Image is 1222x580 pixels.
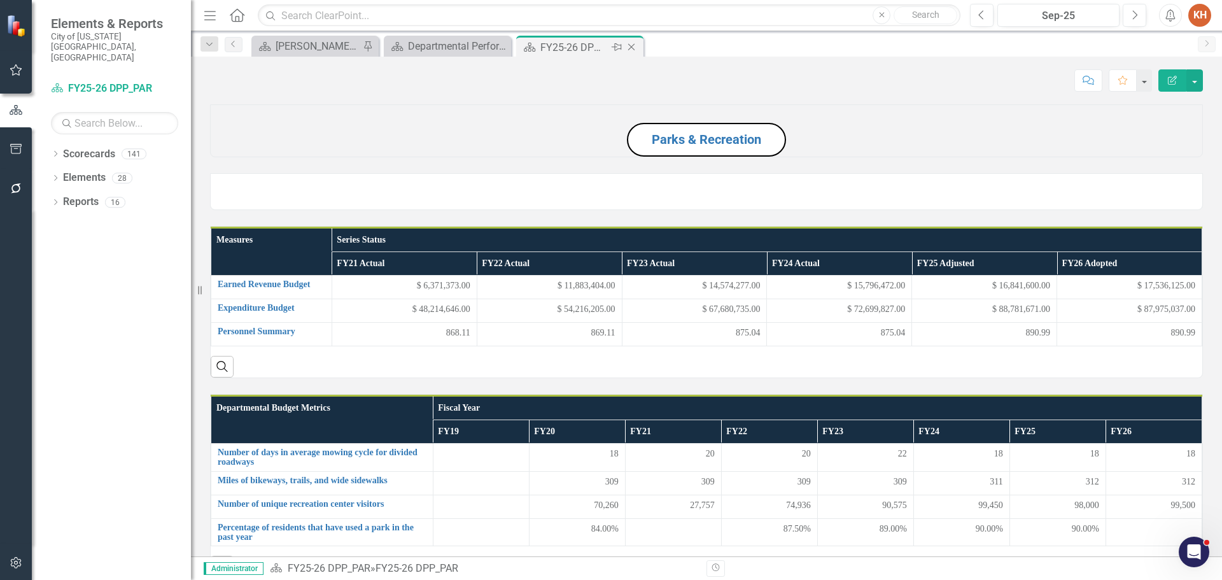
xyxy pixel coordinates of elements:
span: 90.00% [1072,523,1099,535]
span: $ 67,680,735.00 [702,303,760,316]
a: Number of days in average mowing cycle for divided roadways [218,448,426,467]
a: Scorecards [63,147,115,162]
span: 875.04 [881,327,906,339]
td: Double-Click to Edit [913,495,1009,518]
span: $ 16,841,600.00 [992,279,1050,292]
td: Double-Click to Edit [332,322,477,346]
td: Double-Click to Edit [622,322,767,346]
span: 84.00% [591,523,619,535]
button: Search [894,6,957,24]
span: 89.00% [880,523,907,535]
td: Double-Click to Edit [1057,322,1202,346]
td: Double-Click to Edit [332,299,477,322]
div: FY25-26 DPP_PAR [540,39,608,55]
td: Double-Click to Edit [625,495,721,518]
button: Parks & Recreation [627,123,786,157]
td: Double-Click to Edit [529,471,625,495]
span: 90.00% [976,523,1003,535]
td: Double-Click to Edit [1009,443,1106,471]
td: Double-Click to Edit [721,443,817,471]
td: Double-Click to Edit [721,495,817,518]
span: 20 [802,448,811,460]
span: $ 72,699,827.00 [847,303,905,316]
span: $ 14,574,277.00 [702,279,760,292]
iframe: Intercom live chat [1179,537,1209,567]
td: Double-Click to Edit [817,495,913,518]
span: $ 54,216,205.00 [558,303,615,316]
button: Sep-25 [997,4,1120,27]
div: 141 [122,148,146,159]
td: Double-Click to Edit [1106,518,1202,546]
small: City of [US_STATE][GEOGRAPHIC_DATA], [GEOGRAPHIC_DATA] [51,31,178,62]
button: KH [1188,4,1211,27]
div: 28 [112,173,132,183]
td: Double-Click to Edit [1106,443,1202,471]
td: Double-Click to Edit [721,471,817,495]
td: Double-Click to Edit [913,518,1009,546]
span: $ 15,796,472.00 [847,279,905,292]
td: Double-Click to Edit [622,299,767,322]
div: [PERSON_NAME]'s Home [276,38,360,54]
span: 99,450 [978,499,1003,512]
span: Elements & Reports [51,16,178,31]
span: 18 [1090,448,1099,460]
span: $ 48,214,646.00 [412,303,470,316]
span: 309 [605,476,619,488]
td: Double-Click to Edit [332,275,477,299]
div: Sep-25 [1002,8,1115,24]
td: Double-Click to Edit [477,275,622,299]
span: 74,936 [786,499,811,512]
span: $ 88,781,671.00 [992,303,1050,316]
a: Miles of bikeways, trails, and wide sidewalks [218,476,426,485]
div: Departmental Performance Plans - 3 Columns [408,38,508,54]
td: Double-Click to Edit [817,471,913,495]
td: Double-Click to Edit Right Click for Context Menu [211,322,332,346]
td: Double-Click to Edit [767,299,912,322]
td: Double-Click to Edit Right Click for Context Menu [211,518,433,546]
span: 309 [701,476,715,488]
a: Number of unique recreation center visitors [218,499,426,509]
span: 18 [1186,448,1195,460]
span: $ 11,883,404.00 [558,279,615,292]
td: Double-Click to Edit [912,275,1057,299]
span: 890.99 [1171,327,1196,339]
td: Double-Click to Edit [477,322,622,346]
td: Double-Click to Edit [817,518,913,546]
td: Double-Click to Edit [1057,275,1202,299]
span: 309 [797,476,811,488]
span: 311 [990,476,1002,488]
span: $ 17,536,125.00 [1137,279,1195,292]
td: Double-Click to Edit [625,471,721,495]
td: Double-Click to Edit [529,518,625,546]
td: Double-Click to Edit [767,275,912,299]
div: FY25-26 DPP_PAR [376,562,458,574]
td: Double-Click to Edit [913,471,1009,495]
span: 98,000 [1074,499,1099,512]
td: Double-Click to Edit Right Click for Context Menu [211,471,433,495]
span: 18 [994,448,1003,460]
td: Double-Click to Edit Right Click for Context Menu [211,299,332,322]
a: Expenditure Budget [218,303,325,313]
a: [PERSON_NAME]'s Home [255,38,360,54]
td: Double-Click to Edit [529,495,625,518]
span: 20 [706,448,715,460]
div: » [270,562,697,576]
td: Double-Click to Edit [1009,518,1106,546]
td: Double-Click to Edit [433,443,529,471]
span: $ 6,371,373.00 [417,279,470,292]
span: $ 87,975,037.00 [1137,303,1195,316]
td: Double-Click to Edit [433,518,529,546]
span: 309 [894,476,907,488]
img: ClearPoint Strategy [6,15,29,37]
td: Double-Click to Edit [433,471,529,495]
a: Personnel Summary [218,327,325,336]
td: Double-Click to Edit [912,299,1057,322]
td: Double-Click to Edit [622,275,767,299]
td: Double-Click to Edit [817,443,913,471]
span: 87.50% [783,523,811,535]
span: 875.04 [736,327,761,339]
td: Double-Click to Edit Right Click for Context Menu [211,275,332,299]
td: Double-Click to Edit [477,299,622,322]
span: 27,757 [690,499,715,512]
span: 22 [898,448,907,460]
